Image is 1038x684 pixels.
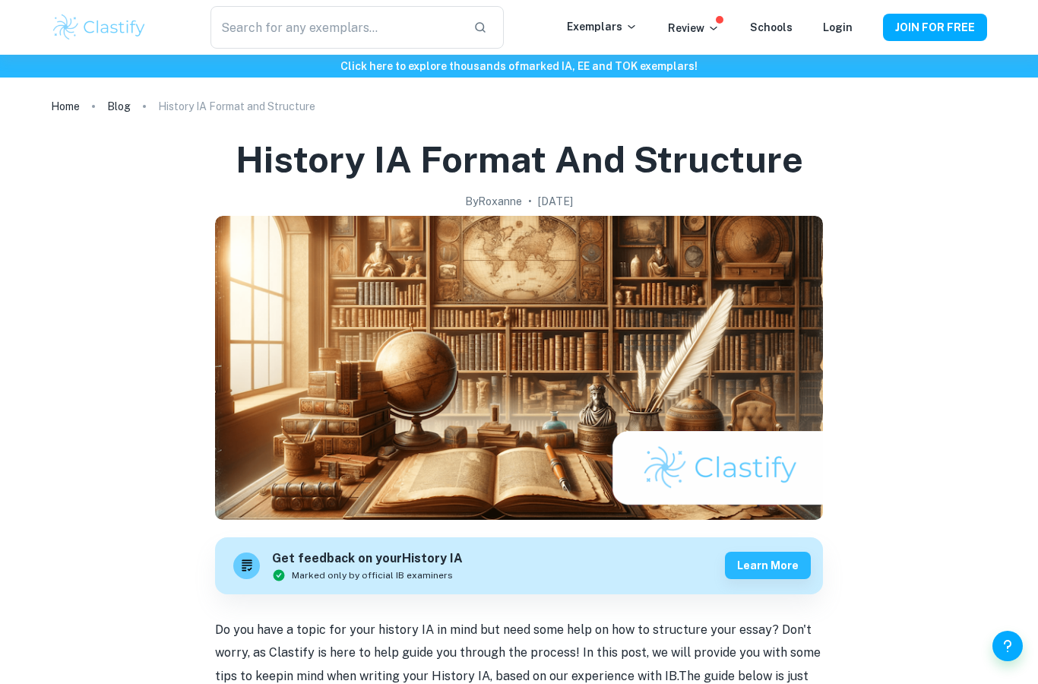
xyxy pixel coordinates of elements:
[215,537,823,594] a: Get feedback on yourHistory IAMarked only by official IB examinersLearn more
[992,631,1023,661] button: Help and Feedback
[158,98,315,115] p: History IA Format and Structure
[823,21,853,33] a: Login
[3,58,1035,74] h6: Click here to explore thousands of marked IA, EE and TOK exemplars !
[883,14,987,41] button: JOIN FOR FREE
[236,135,803,184] h1: History IA Format and Structure
[567,18,638,35] p: Exemplars
[292,568,453,582] span: Marked only by official IB examiners
[210,6,461,49] input: Search for any exemplars...
[538,193,573,210] h2: [DATE]
[215,216,823,520] img: History IA Format and Structure cover image
[272,549,463,568] h6: Get feedback on your History IA
[725,552,811,579] button: Learn more
[465,193,522,210] h2: By Roxanne
[107,96,131,117] a: Blog
[668,20,720,36] p: Review
[528,193,532,210] p: •
[750,21,793,33] a: Schools
[51,96,80,117] a: Home
[51,12,147,43] img: Clastify logo
[283,669,679,683] span: in mind when writing your History IA, based on our experience with IB.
